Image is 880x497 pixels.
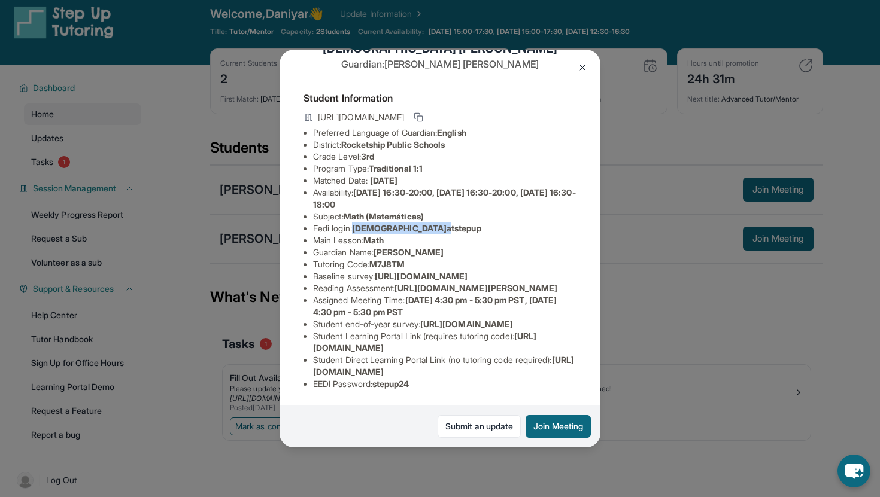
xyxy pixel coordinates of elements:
li: Tutoring Code : [313,258,576,270]
li: Eedi login : [313,222,576,234]
a: Submit an update [438,415,521,438]
span: Math (Matemáticas) [344,211,424,221]
li: District: [313,139,576,151]
li: Preferred Language of Guardian: [313,127,576,139]
span: stepup24 [372,379,409,389]
span: English [437,127,466,138]
button: Copy link [411,110,426,124]
li: Grade Level: [313,151,576,163]
span: [URL][DOMAIN_NAME][PERSON_NAME] [395,283,557,293]
button: Join Meeting [526,415,591,438]
span: [URL][DOMAIN_NAME] [318,111,404,123]
li: Baseline survey : [313,270,576,282]
span: [DATE] 16:30-20:00, [DATE] 16:30-20:00, [DATE] 16:30-18:00 [313,187,576,209]
h4: Student Information [304,91,576,105]
li: EEDI Password : [313,378,576,390]
button: chat-button [837,455,870,487]
li: Subject : [313,211,576,222]
p: Guardian: [PERSON_NAME] [PERSON_NAME] [304,57,576,71]
li: Student Learning Portal Link (requires tutoring code) : [313,330,576,354]
img: Close Icon [578,63,587,72]
span: M7J8TM [369,259,405,269]
span: [URL][DOMAIN_NAME] [375,271,468,281]
li: Availability: [313,187,576,211]
li: Assigned Meeting Time : [313,294,576,318]
span: Math [363,235,384,245]
span: Rocketship Public Schools [341,139,445,150]
span: [URL][DOMAIN_NAME] [420,319,513,329]
li: Student end-of-year survey : [313,318,576,330]
span: [PERSON_NAME] [374,247,444,257]
li: Guardian Name : [313,246,576,258]
span: Traditional 1:1 [369,163,423,173]
span: [DATE] [370,175,397,185]
span: 3rd [361,151,374,161]
li: Main Lesson : [313,234,576,246]
span: [DEMOGRAPHIC_DATA]atstepup [352,223,481,233]
li: Reading Assessment : [313,282,576,294]
span: [DATE] 4:30 pm - 5:30 pm PST, [DATE] 4:30 pm - 5:30 pm PST [313,295,557,317]
li: Matched Date: [313,175,576,187]
li: Program Type: [313,163,576,175]
li: Student Direct Learning Portal Link (no tutoring code required) : [313,354,576,378]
